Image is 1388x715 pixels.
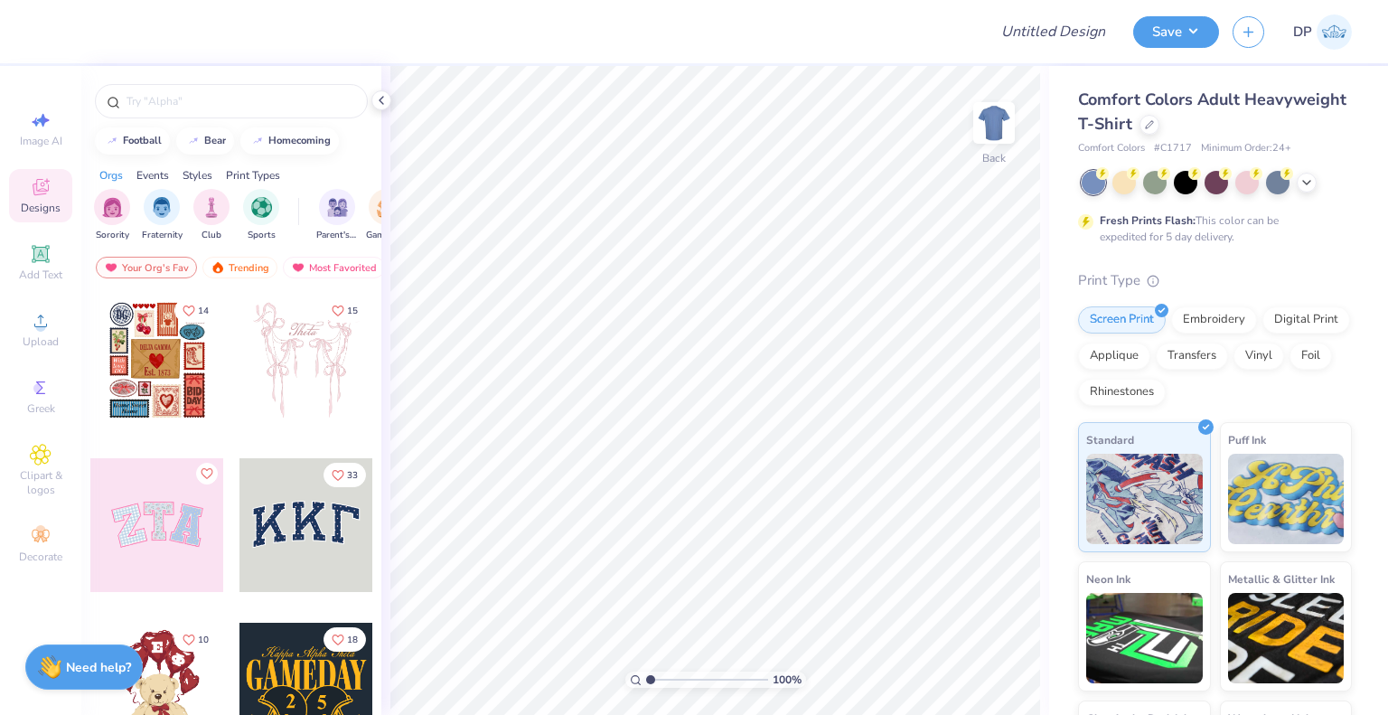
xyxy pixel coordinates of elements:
button: filter button [142,189,183,242]
img: Parent's Weekend Image [327,197,348,218]
div: Digital Print [1262,306,1350,334]
input: Try "Alpha" [125,92,356,110]
span: Upload [23,334,59,349]
span: Clipart & logos [9,468,72,497]
strong: Fresh Prints Flash: [1100,213,1196,228]
img: trending.gif [211,261,225,274]
span: Metallic & Glitter Ink [1228,569,1335,588]
img: Sports Image [251,197,272,218]
span: Minimum Order: 24 + [1201,141,1291,156]
div: Screen Print [1078,306,1166,334]
img: Back [976,105,1012,141]
img: trend_line.gif [186,136,201,146]
div: Applique [1078,343,1150,370]
strong: Need help? [66,659,131,676]
div: filter for Game Day [366,189,408,242]
button: filter button [243,189,279,242]
div: Orgs [99,167,123,183]
div: football [123,136,162,146]
img: Metallic & Glitter Ink [1228,593,1345,683]
span: DP [1293,22,1312,42]
div: Transfers [1156,343,1228,370]
span: Add Text [19,268,62,282]
button: bear [176,127,234,155]
span: Image AI [20,134,62,148]
span: Club [202,229,221,242]
span: Standard [1086,430,1134,449]
img: Fraternity Image [152,197,172,218]
a: DP [1293,14,1352,50]
button: Like [324,298,366,323]
div: filter for Sports [243,189,279,242]
button: filter button [193,189,230,242]
img: most_fav.gif [104,261,118,274]
button: homecoming [240,127,339,155]
div: Trending [202,257,277,278]
div: filter for Club [193,189,230,242]
button: Like [196,463,218,485]
span: 15 [347,306,358,315]
div: Vinyl [1233,343,1284,370]
span: Designs [21,201,61,215]
img: Game Day Image [377,197,398,218]
button: Like [324,627,366,652]
div: Most Favorited [283,257,385,278]
div: Embroidery [1171,306,1257,334]
div: Rhinestones [1078,379,1166,406]
div: filter for Fraternity [142,189,183,242]
div: filter for Parent's Weekend [316,189,358,242]
img: Deepanshu Pandey [1317,14,1352,50]
span: Game Day [366,229,408,242]
span: Comfort Colors [1078,141,1145,156]
div: bear [204,136,226,146]
button: Like [174,298,217,323]
span: Decorate [19,550,62,564]
input: Untitled Design [987,14,1120,50]
span: Parent's Weekend [316,229,358,242]
span: 33 [347,471,358,480]
img: Neon Ink [1086,593,1203,683]
div: Your Org's Fav [96,257,197,278]
span: Neon Ink [1086,569,1130,588]
button: Save [1133,16,1219,48]
img: trend_line.gif [105,136,119,146]
img: Club Image [202,197,221,218]
span: 10 [198,635,209,644]
img: most_fav.gif [291,261,305,274]
span: Comfort Colors Adult Heavyweight T-Shirt [1078,89,1346,135]
span: Sports [248,229,276,242]
span: Greek [27,401,55,416]
div: Print Type [1078,270,1352,291]
img: Sorority Image [102,197,123,218]
button: filter button [316,189,358,242]
div: Styles [183,167,212,183]
button: Like [174,627,217,652]
div: homecoming [268,136,331,146]
span: 100 % [773,672,802,688]
img: Standard [1086,454,1203,544]
button: filter button [94,189,130,242]
button: football [95,127,170,155]
div: This color can be expedited for 5 day delivery. [1100,212,1322,245]
span: Fraternity [142,229,183,242]
span: 14 [198,306,209,315]
button: filter button [366,189,408,242]
div: Print Types [226,167,280,183]
button: Like [324,463,366,487]
span: 18 [347,635,358,644]
span: Puff Ink [1228,430,1266,449]
div: filter for Sorority [94,189,130,242]
div: Foil [1290,343,1332,370]
img: trend_line.gif [250,136,265,146]
span: # C1717 [1154,141,1192,156]
img: Puff Ink [1228,454,1345,544]
div: Events [136,167,169,183]
div: Back [982,150,1006,166]
span: Sorority [96,229,129,242]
